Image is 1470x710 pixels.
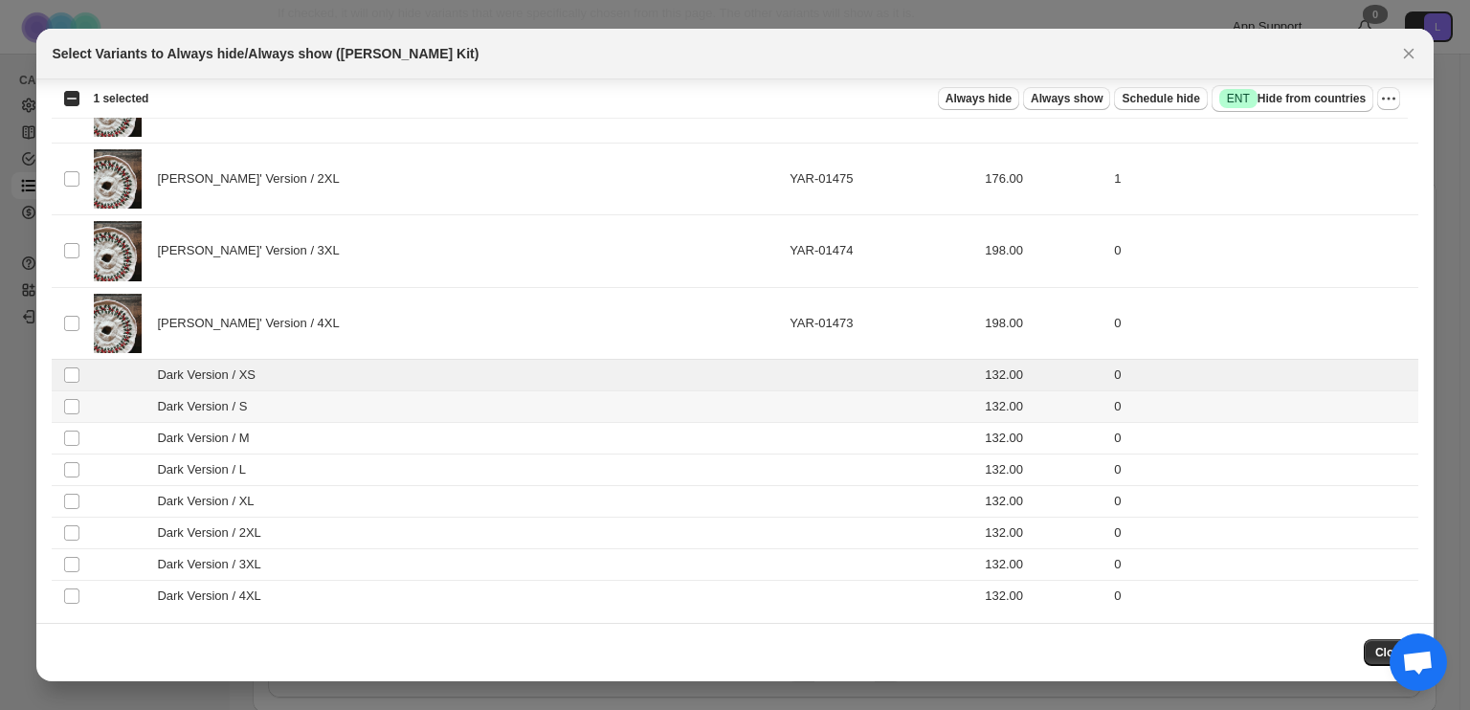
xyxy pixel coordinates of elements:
[784,215,979,288] td: YAR-01474
[157,523,271,543] span: Dark Version / 2XL
[1122,91,1199,106] span: Schedule hide
[1375,645,1407,660] span: Close
[1108,549,1417,581] td: 0
[1108,360,1417,391] td: 0
[52,44,479,63] h2: Select Variants to Always hide/Always show ([PERSON_NAME] Kit)
[1108,581,1417,612] td: 0
[1227,91,1250,106] span: ENT
[979,423,1108,455] td: 132.00
[979,549,1108,581] td: 132.00
[94,294,142,354] img: hollysweater_1.jpg
[979,455,1108,486] td: 132.00
[1031,91,1102,106] span: Always show
[1108,486,1417,518] td: 0
[784,287,979,360] td: YAR-01473
[938,87,1019,110] button: Always hide
[157,460,256,479] span: Dark Version / L
[979,391,1108,423] td: 132.00
[979,581,1108,612] td: 132.00
[979,287,1108,360] td: 198.00
[1390,633,1447,691] div: Open chat
[1108,391,1417,423] td: 0
[94,221,142,281] img: hollysweater_1.jpg
[784,143,979,215] td: YAR-01475
[1108,518,1417,549] td: 0
[979,486,1108,518] td: 132.00
[1114,87,1207,110] button: Schedule hide
[1108,143,1417,215] td: 1
[157,429,259,448] span: Dark Version / M
[1212,85,1373,112] button: SuccessENTHide from countries
[1377,87,1400,110] button: More actions
[157,555,271,574] span: Dark Version / 3XL
[979,215,1108,288] td: 198.00
[946,91,1012,106] span: Always hide
[157,397,257,416] span: Dark Version / S
[1364,639,1418,666] button: Close
[979,518,1108,549] td: 132.00
[979,143,1108,215] td: 176.00
[1108,423,1417,455] td: 0
[1108,287,1417,360] td: 0
[157,241,349,260] span: [PERSON_NAME]' Version / 3XL
[1108,455,1417,486] td: 0
[979,360,1108,391] td: 132.00
[1108,215,1417,288] td: 0
[157,492,264,511] span: Dark Version / XL
[94,149,142,210] img: hollysweater_1.jpg
[1219,89,1366,108] span: Hide from countries
[157,314,349,333] span: [PERSON_NAME]' Version / 4XL
[157,587,271,606] span: Dark Version / 4XL
[157,366,265,385] span: Dark Version / XS
[1023,87,1110,110] button: Always show
[157,169,349,189] span: [PERSON_NAME]' Version / 2XL
[1395,40,1422,67] button: Close
[93,91,148,106] span: 1 selected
